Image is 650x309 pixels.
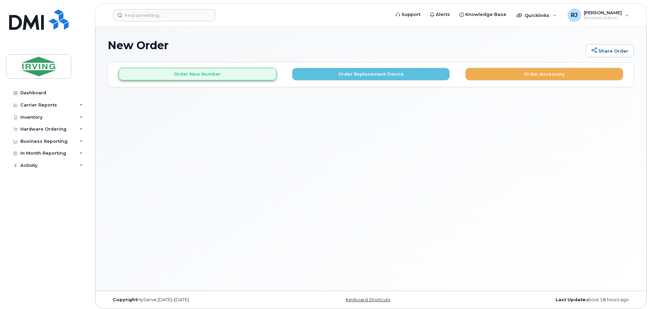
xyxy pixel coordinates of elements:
[556,297,585,302] strong: Last Update
[465,68,623,80] button: Order Accessory
[113,297,137,302] strong: Copyright
[119,68,276,80] button: Order New Number
[108,39,582,51] h1: New Order
[292,68,450,80] button: Order Replacement Device
[586,44,634,58] a: Share Order
[458,297,634,303] div: about 18 hours ago
[108,297,283,303] div: MyServe [DATE]–[DATE]
[346,297,390,302] a: Keyboard Shortcuts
